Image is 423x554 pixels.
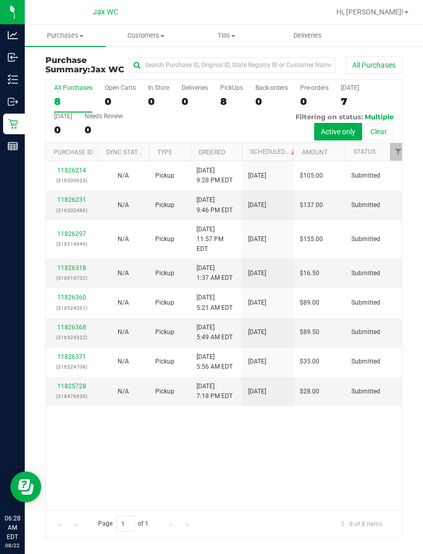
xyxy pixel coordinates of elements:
div: PickUps [220,84,243,91]
p: (316502486) [52,205,91,215]
p: (316514949) [52,239,91,249]
span: Not Applicable [118,172,129,179]
span: [DATE] [248,327,266,337]
span: Jax WC [93,8,118,17]
p: (316476939) [52,391,91,401]
span: Filtering on status: [296,113,363,121]
span: Pickup [155,387,174,397]
span: Submitted [351,171,380,181]
div: 0 [54,124,72,136]
div: Deliveries [182,84,208,91]
a: Tills [186,25,267,46]
span: Not Applicable [118,328,129,336]
div: In Store [148,84,169,91]
span: $137.00 [300,200,323,210]
span: Submitted [351,234,380,244]
span: Jax WC [91,65,124,74]
span: $155.00 [300,234,323,244]
span: 1 - 8 of 8 items [333,516,391,531]
span: Not Applicable [118,358,129,365]
div: 0 [148,96,169,107]
button: All Purchases [346,56,402,74]
span: [DATE] [248,387,266,397]
div: All Purchases [54,84,92,91]
span: Not Applicable [118,388,129,395]
span: Submitted [351,268,380,278]
div: Open Carts [105,84,136,91]
inline-svg: Inbound [8,52,18,62]
button: N/A [118,298,129,308]
span: Submitted [351,327,380,337]
span: [DATE] [248,357,266,367]
span: Hi, [PERSON_NAME]! [336,8,403,16]
span: Deliveries [280,31,336,40]
button: Clear [364,123,394,140]
div: 0 [105,96,136,107]
button: N/A [118,171,129,181]
span: Pickup [155,171,174,181]
p: 08/22 [5,542,20,549]
span: $89.00 [300,298,319,308]
span: [DATE] [248,234,266,244]
inline-svg: Retail [8,119,18,129]
inline-svg: Reports [8,141,18,151]
a: 11826360 [57,294,86,301]
button: N/A [118,268,129,278]
span: Tills [187,31,267,40]
a: 11826368 [57,324,86,331]
button: N/A [118,200,129,210]
span: $16.50 [300,268,319,278]
div: [DATE] [341,84,359,91]
span: $28.00 [300,387,319,397]
button: Active only [314,123,362,140]
span: Submitted [351,387,380,397]
span: Submitted [351,298,380,308]
a: Customers [106,25,187,46]
span: Page of 1 [89,516,157,532]
span: Pickup [155,357,174,367]
span: Pickup [155,200,174,210]
input: 1 [116,516,135,532]
span: Multiple [365,113,394,121]
div: 7 [341,96,359,107]
div: Needs Review [85,113,123,120]
div: 0 [255,96,288,107]
span: Submitted [351,200,380,210]
span: $89.50 [300,327,319,337]
span: [DATE] [248,171,266,181]
a: Deliveries [267,25,348,46]
div: 8 [54,96,92,107]
p: (316524708) [52,362,91,372]
a: Purchase ID [54,149,93,156]
span: Submitted [351,357,380,367]
span: Purchases [25,31,106,40]
inline-svg: Inventory [8,74,18,85]
span: [DATE] 9:28 PM EDT [197,166,233,185]
a: 11825728 [57,383,86,390]
a: Status [353,148,376,155]
a: 11826214 [57,167,86,174]
span: Pickup [155,327,174,337]
a: 11826297 [57,230,86,238]
div: 0 [300,96,329,107]
span: [DATE] 9:46 PM EDT [197,195,233,215]
div: 8 [220,96,243,107]
span: Not Applicable [118,270,129,277]
div: 0 [182,96,208,107]
inline-svg: Outbound [8,97,18,107]
p: (316519732) [52,273,91,283]
span: [DATE] 11:57 PM EDT [197,225,236,255]
input: Search Purchase ID, Original ID, State Registry ID or Customer Name... [129,57,335,73]
a: Filter [390,143,407,161]
a: 11826318 [57,264,86,272]
h3: Purchase Summary: [45,56,129,74]
a: 11826371 [57,353,86,360]
a: Sync Status [106,149,145,156]
span: Not Applicable [118,201,129,209]
span: [DATE] [248,200,266,210]
span: Pickup [155,268,174,278]
p: (316524261) [52,303,91,313]
span: [DATE] [248,298,266,308]
span: [DATE] 5:49 AM EDT [197,323,233,342]
a: Purchases [25,25,106,46]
